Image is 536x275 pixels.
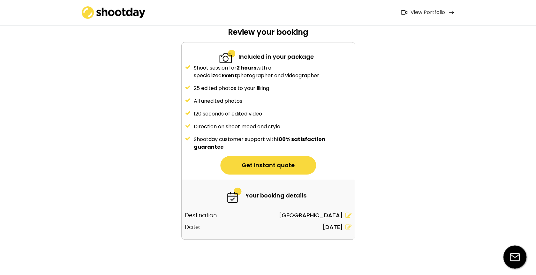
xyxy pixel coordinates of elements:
img: Icon%20feather-video%402x.png [401,10,407,15]
img: 2-specialized.svg [219,49,235,64]
button: Get instant quote [220,156,316,175]
div: [GEOGRAPHIC_DATA] [279,211,343,219]
div: Included in your package [238,52,314,61]
strong: Event [222,72,237,79]
div: Review your booking [181,27,355,42]
div: Shootday customer support with [194,136,351,151]
div: 120 seconds of edited video [194,110,351,118]
img: 6-fast.svg [226,188,242,203]
strong: 100% satisfaction guarantee [194,136,326,151]
div: [DATE] [322,223,343,231]
div: 25 edited photos to your liking [194,85,351,92]
div: Your booking details [245,191,306,200]
strong: 2 hours [237,64,256,71]
div: Destination [185,211,217,219]
img: shootday_logo.png [82,6,146,19]
div: Shoot session for with a specialized photographer and videographer [194,64,351,79]
div: Direction on shoot mood and style [194,123,351,130]
div: View Portfolio [411,9,445,16]
div: All unedited photos [194,97,351,105]
img: email-icon%20%281%29.svg [503,245,526,269]
div: Date: [185,223,200,231]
